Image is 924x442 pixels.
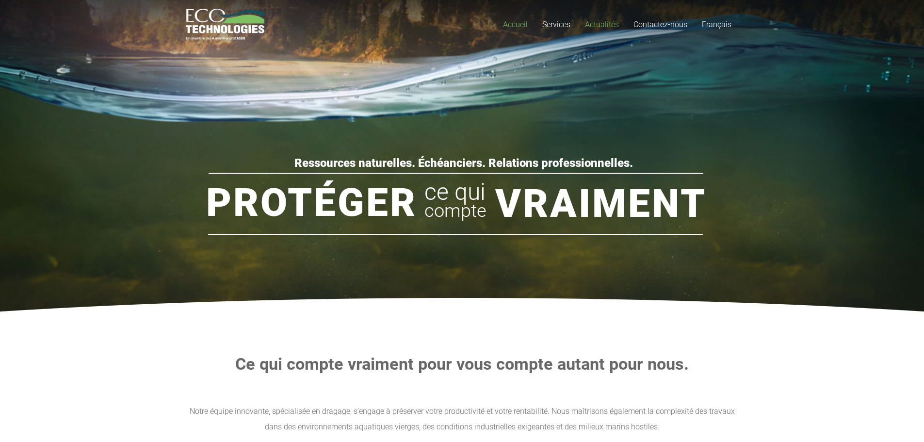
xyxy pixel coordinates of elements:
a: logo_EcoTech_ASDR_RGB [186,9,265,40]
span: Français [702,20,731,29]
rs-layer: compte [424,196,486,225]
strong: Ce qui compte vraiment pour vous compte autant pour nous. [235,354,689,374]
div: Notre équipe innovante, spécialisée en dragage, s’engage à préserver votre productivité et votre ... [186,404,739,435]
span: Actualités [585,20,619,29]
span: Accueil [503,20,528,29]
rs-layer: Vraiment [495,180,707,228]
rs-layer: Protéger [206,179,417,227]
span: Services [542,20,570,29]
span: Contactez-nous [633,20,687,29]
rs-layer: Ressources naturelles. Échéanciers. Relations professionnelles. [294,158,633,168]
rs-layer: ce qui [424,178,486,206]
